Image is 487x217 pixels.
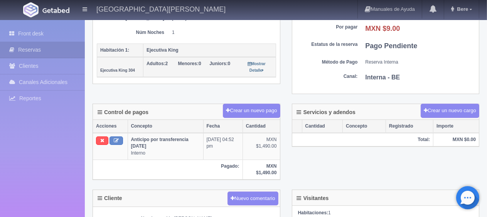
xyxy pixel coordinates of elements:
td: MXN $1,490.00 [243,133,280,160]
th: Registrado [386,120,433,133]
span: 2 [147,61,168,66]
b: MXN $9.00 [366,25,400,32]
strong: Adultos: [147,61,165,66]
h4: [GEOGRAPHIC_DATA][PERSON_NAME] [96,4,226,13]
div: 1 [298,210,474,216]
th: Ejecutiva King [143,44,276,57]
dt: Por pagar [296,24,358,30]
b: Interna - BE [366,74,400,81]
th: Concepto [128,120,203,133]
strong: Menores: [178,61,199,66]
img: Getabed [23,2,39,17]
th: Total: [292,133,433,146]
th: Concepto [343,120,386,133]
th: Pagado: [93,160,243,179]
h4: Control de pagos [98,109,148,115]
dd: 1 [172,29,270,36]
dt: Método de Pago [296,59,358,66]
h4: Servicios y adendos [297,109,356,115]
th: Acciones [93,120,128,133]
th: Cantidad [243,120,280,133]
dd: Reserva Interna [366,59,475,66]
small: Mostrar Detalle [248,62,266,72]
th: Fecha [203,120,243,133]
h4: Visitantes [297,195,329,201]
dt: Canal: [296,73,358,80]
strong: Juniors: [209,61,227,66]
th: MXN $0.00 [433,133,479,146]
th: MXN $1,490.00 [243,160,280,179]
th: Cantidad [302,120,343,133]
button: Nuevo comentario [227,192,278,206]
button: Crear un nuevo cargo [421,104,479,118]
span: 0 [178,61,201,66]
button: Crear un nuevo pago [223,104,280,118]
b: Pago Pendiente [366,42,418,50]
small: Ejecutiva King 304 [100,68,135,72]
span: 0 [209,61,230,66]
strong: Habitaciones: [298,210,329,215]
img: Getabed [42,7,69,13]
th: Importe [433,120,479,133]
h4: Cliente [98,195,122,201]
a: Mostrar Detalle [248,61,266,73]
dt: Estatus de la reserva [296,41,358,48]
td: [DATE] 04:52 pm [203,133,243,160]
b: Habitación 1: [100,47,129,53]
span: Bere [455,6,468,12]
b: Anticipo por transferencia [DATE] [131,137,189,149]
td: Interno [128,133,203,160]
dt: Núm Noches [103,29,164,36]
